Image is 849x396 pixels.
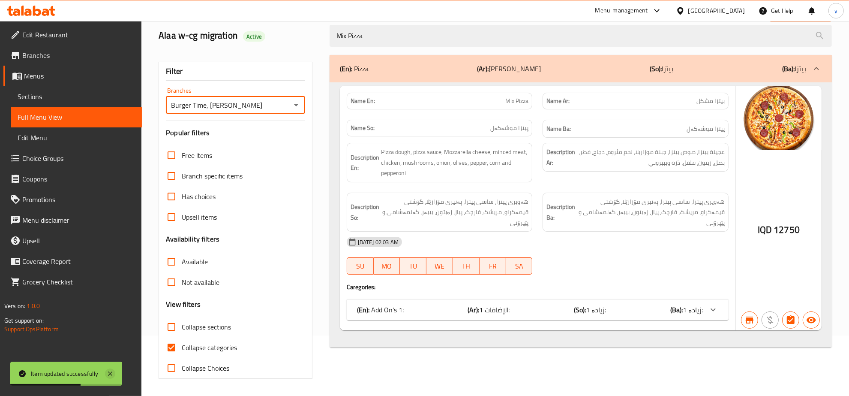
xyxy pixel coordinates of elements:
strong: Name Ba: [546,124,571,134]
div: [GEOGRAPHIC_DATA] [688,6,745,15]
img: mmw_638908692938344626 [736,86,822,150]
span: Menu disclaimer [22,215,135,225]
p: Pizza [340,63,369,74]
div: Item updated successfully [31,369,98,378]
strong: Description En: [351,152,379,173]
button: MO [374,257,400,275]
span: Active [243,33,265,41]
a: Choice Groups [3,148,142,169]
button: FR [480,257,506,275]
button: Has choices [782,311,799,329]
span: FR [483,260,503,272]
span: Coupons [22,174,135,184]
h3: View filters [166,299,201,309]
h2: Alaa w-cg migration [159,29,319,42]
a: Branches [3,45,142,66]
span: Grocery Checklist [22,277,135,287]
button: TH [453,257,480,275]
span: Upsell [22,236,135,246]
span: Promotions [22,194,135,205]
span: [DATE] 02:03 AM [354,238,402,246]
span: Not available [182,277,219,287]
span: پیتزا موشەکەل [687,124,725,134]
span: Get support on: [4,315,44,326]
span: SA [510,260,529,272]
span: Free items [182,150,212,160]
a: Promotions [3,189,142,210]
span: 12750 [774,221,800,238]
a: Coverage Report [3,251,142,272]
a: Menus [3,66,142,86]
span: Has choices [182,191,216,202]
strong: Description Ba: [546,202,575,223]
span: TH [456,260,476,272]
span: Choice Groups [22,153,135,163]
span: Menus [24,71,135,81]
button: Open [290,99,302,111]
span: هەویری پیتزا، ساسی پیتزا، پەنیری مۆزارێلا، گۆشتی قیمەکراو، مریشک، قارچک، پیاز، زەیتون، بیبەر، گەن... [577,196,725,228]
strong: Description Ar: [546,147,575,168]
a: Menu disclaimer [3,210,142,230]
p: Add On's 1: [357,305,404,315]
span: WE [430,260,450,272]
span: بيتزا مشكل [696,97,725,106]
input: search [330,25,832,47]
strong: Name En: [351,97,375,106]
span: TU [403,260,423,272]
span: Version: [4,300,25,311]
span: عجينة بيتزا, صوص بيتزا, جبنة موزاريلا, لحم مثروم، دجاج، فطر، بصل، زيتون، فلفل، ذرة وبببروني [577,147,725,168]
button: WE [426,257,453,275]
span: Edit Menu [18,133,135,143]
span: 1.0.0 [27,300,40,311]
b: (En): [340,62,352,75]
b: (Ar): [477,62,489,75]
div: (En): Add On's 1:(Ar):الإضافات 1:(So):زیادە 1:(Ba):زیادە 1: [347,299,729,320]
b: (So): [650,62,662,75]
span: Coverage Report [22,256,135,266]
div: Menu-management [595,6,648,16]
button: Available [803,311,820,329]
b: (Ar): [468,303,480,316]
b: (So): [574,303,586,316]
span: پیتزا موشەکەل [490,124,528,133]
b: (Ba): [782,62,795,75]
span: Mix Pizza [505,97,528,106]
p: بیتزا [782,63,806,74]
h3: Popular filters [166,128,305,138]
button: TU [400,257,426,275]
div: Active [243,31,265,42]
span: y [834,6,837,15]
div: Filter [166,62,305,81]
h3: Availability filters [166,234,219,244]
a: Sections [11,86,142,107]
p: [PERSON_NAME] [477,63,541,74]
a: Coupons [3,169,142,189]
b: (En): [357,303,369,316]
button: Purchased item [762,311,779,329]
h4: Caregories: [347,283,729,291]
div: (En): Pizza(Ar):[PERSON_NAME](So):بیتزا(Ba):بیتزا [330,55,832,82]
span: هەویری پیتزا، ساسی پیتزا، پەنیری مۆزارێلا، گۆشتی قیمەکراو، مریشک، قارچک، پیاز، زەیتون، بیبەر، گەن... [381,196,529,228]
strong: Name So: [351,124,375,133]
strong: Description So: [351,202,379,223]
a: Edit Restaurant [3,24,142,45]
span: Upsell items [182,212,217,222]
span: Collapse categories [182,342,237,353]
span: زیادە 1: [586,303,606,316]
span: MO [377,260,397,272]
span: IQD [758,221,772,238]
a: Support.OpsPlatform [4,323,59,335]
button: Branch specific item [741,311,758,329]
strong: Name Ar: [546,97,570,106]
span: Branches [22,50,135,60]
span: Full Menu View [18,112,135,122]
span: Branch specific items [182,171,243,181]
span: Collapse sections [182,322,231,332]
p: بیتزا [650,63,673,74]
button: SA [506,257,533,275]
span: SU [351,260,370,272]
a: Upsell [3,230,142,251]
span: Sections [18,91,135,102]
button: SU [347,257,374,275]
b: (Ba): [670,303,683,316]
